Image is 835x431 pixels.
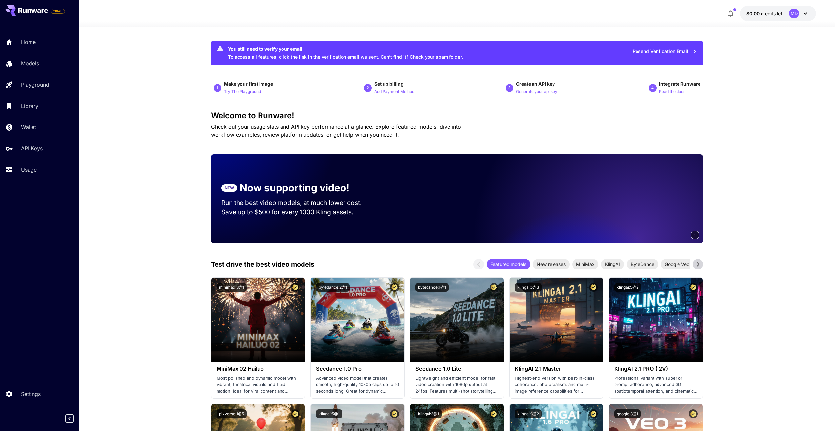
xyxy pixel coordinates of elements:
span: Google Veo [661,261,693,268]
span: Check out your usage stats and API key performance at a glance. Explore featured models, dive int... [211,123,461,138]
button: bytedance:2@1 [316,283,350,292]
button: Certified Model – Vetted for best performance and includes a commercial license. [689,283,698,292]
div: New releases [533,259,570,269]
p: Lightweight and efficient model for fast video creation with 1080p output at 24fps. Features mult... [415,375,498,395]
h3: MiniMax 02 Hailuo [217,366,300,372]
button: minimax:3@1 [217,283,247,292]
button: Resend Verification Email [629,45,700,58]
button: klingai:5@3 [515,283,542,292]
h3: Seedance 1.0 Pro [316,366,399,372]
button: klingai:5@2 [614,283,641,292]
span: $0.00 [746,11,761,16]
img: alt [311,278,404,362]
div: Google Veo [661,259,693,269]
div: To access all features, click the link in the verification email we sent. Can’t find it? Check yo... [228,43,463,63]
p: Wallet [21,123,36,131]
span: ByteDance [627,261,658,268]
img: alt [211,278,305,362]
p: Home [21,38,36,46]
p: Save up to $500 for every 1000 Kling assets. [221,207,374,217]
p: Models [21,59,39,67]
span: MiniMax [572,261,598,268]
button: bytedance:1@1 [415,283,449,292]
div: MD [789,9,799,18]
span: Create an API key [516,81,555,87]
span: Integrate Runware [659,81,700,87]
p: API Keys [21,144,43,152]
div: ByteDance [627,259,658,269]
p: Settings [21,390,41,398]
button: Certified Model – Vetted for best performance and includes a commercial license. [291,283,300,292]
p: 1 [216,85,219,91]
div: MiniMax [572,259,598,269]
p: Run the best video models, at much lower cost. [221,198,374,207]
h3: Seedance 1.0 Lite [415,366,498,372]
p: Try The Playground [224,89,261,95]
img: alt [510,278,603,362]
button: Certified Model – Vetted for best performance and includes a commercial license. [390,409,399,418]
p: Test drive the best video models [211,259,314,269]
div: You still need to verify your email [228,45,463,52]
button: klingai:3@1 [415,409,442,418]
p: Professional variant with superior prompt adherence, advanced 3D spatiotemporal attention, and ci... [614,375,697,395]
p: Add Payment Method [374,89,414,95]
span: Add your payment card to enable full platform functionality. [51,7,65,15]
button: Read the docs [659,87,685,95]
button: Add Payment Method [374,87,414,95]
p: Library [21,102,38,110]
p: Advanced video model that creates smooth, high-quality 1080p clips up to 10 seconds long. Great f... [316,375,399,395]
div: Featured models [487,259,530,269]
button: Try The Playground [224,87,261,95]
img: alt [410,278,504,362]
p: NEW [225,185,234,191]
button: pixverse:1@5 [217,409,247,418]
button: klingai:5@1 [316,409,342,418]
h3: KlingAI 2.1 Master [515,366,598,372]
span: TRIAL [51,9,65,14]
span: credits left [761,11,784,16]
button: Certified Model – Vetted for best performance and includes a commercial license. [589,409,598,418]
h3: KlingAI 2.1 PRO (I2V) [614,366,697,372]
span: New releases [533,261,570,268]
button: Certified Model – Vetted for best performance and includes a commercial license. [589,283,598,292]
button: Certified Model – Vetted for best performance and includes a commercial license. [490,283,498,292]
div: KlingAI [601,259,624,269]
p: Generate your api key [516,89,557,95]
span: Set up billing [374,81,404,87]
span: Make your first image [224,81,273,87]
p: Now supporting video! [240,181,349,195]
button: Certified Model – Vetted for best performance and includes a commercial license. [689,409,698,418]
button: Certified Model – Vetted for best performance and includes a commercial license. [291,409,300,418]
button: klingai:3@2 [515,409,542,418]
p: Most polished and dynamic model with vibrant, theatrical visuals and fluid motion. Ideal for vira... [217,375,300,395]
div: Collapse sidebar [70,413,79,424]
p: 3 [508,85,511,91]
p: 4 [651,85,654,91]
button: Collapse sidebar [65,414,74,423]
div: $0.00 [746,10,784,17]
button: $0.00MD [740,6,816,21]
p: Highest-end version with best-in-class coherence, photorealism, and multi-image reference capabil... [515,375,598,395]
button: Generate your api key [516,87,557,95]
p: Usage [21,166,37,174]
p: Playground [21,81,49,89]
button: google:3@1 [614,409,641,418]
h3: Welcome to Runware! [211,111,703,120]
span: Featured models [487,261,530,268]
button: Certified Model – Vetted for best performance and includes a commercial license. [390,283,399,292]
span: KlingAI [601,261,624,268]
img: alt [609,278,702,362]
p: Read the docs [659,89,685,95]
span: 1 [694,232,696,237]
p: 2 [367,85,369,91]
button: Certified Model – Vetted for best performance and includes a commercial license. [490,409,498,418]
